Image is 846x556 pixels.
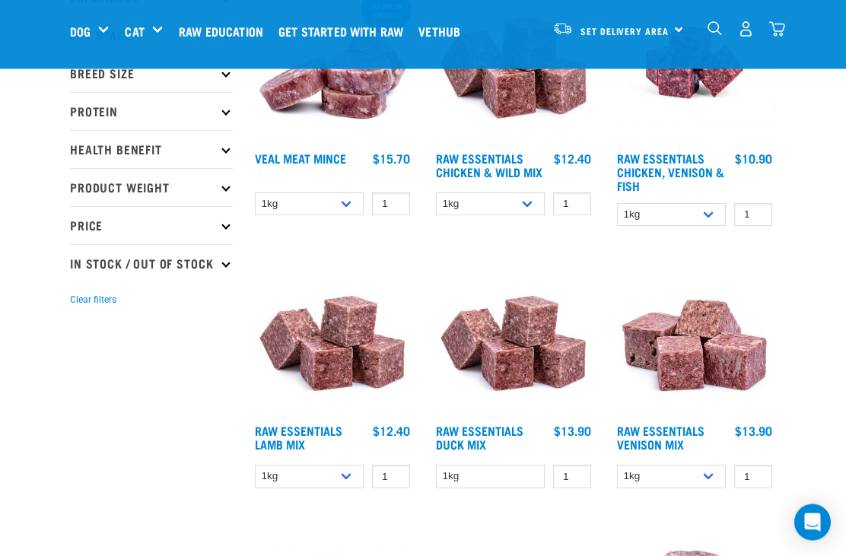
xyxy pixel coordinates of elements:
[734,204,772,227] input: 1
[70,55,233,93] p: Breed Size
[617,427,704,448] a: Raw Essentials Venison Mix
[70,207,233,245] p: Price
[70,169,233,207] p: Product Weight
[554,152,591,166] div: $12.40
[251,254,414,417] img: ?1041 RE Lamb Mix 01
[125,22,144,40] a: Cat
[70,22,91,40] a: Dog
[436,427,523,448] a: Raw Essentials Duck Mix
[735,424,772,438] div: $13.90
[255,155,346,162] a: Veal Meat Mince
[175,1,275,62] a: Raw Education
[415,1,472,62] a: Vethub
[794,504,831,541] div: Open Intercom Messenger
[617,155,724,189] a: Raw Essentials Chicken, Venison & Fish
[553,465,591,489] input: 1
[275,1,415,62] a: Get started with Raw
[613,254,776,417] img: 1113 RE Venison Mix 01
[373,152,410,166] div: $15.70
[735,152,772,166] div: $10.90
[372,193,410,217] input: 1
[70,245,233,283] p: In Stock / Out Of Stock
[554,424,591,438] div: $13.90
[70,93,233,131] p: Protein
[552,22,573,36] img: van-moving.png
[553,193,591,217] input: 1
[708,21,722,36] img: home-icon-1@2x.png
[373,424,410,438] div: $12.40
[580,28,669,33] span: Set Delivery Area
[70,294,116,307] button: Clear filters
[255,427,342,448] a: Raw Essentials Lamb Mix
[769,21,785,37] img: home-icon@2x.png
[436,155,542,176] a: Raw Essentials Chicken & Wild Mix
[70,131,233,169] p: Health Benefit
[734,465,772,489] input: 1
[372,465,410,489] input: 1
[432,254,595,417] img: ?1041 RE Lamb Mix 01
[738,21,754,37] img: user.png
